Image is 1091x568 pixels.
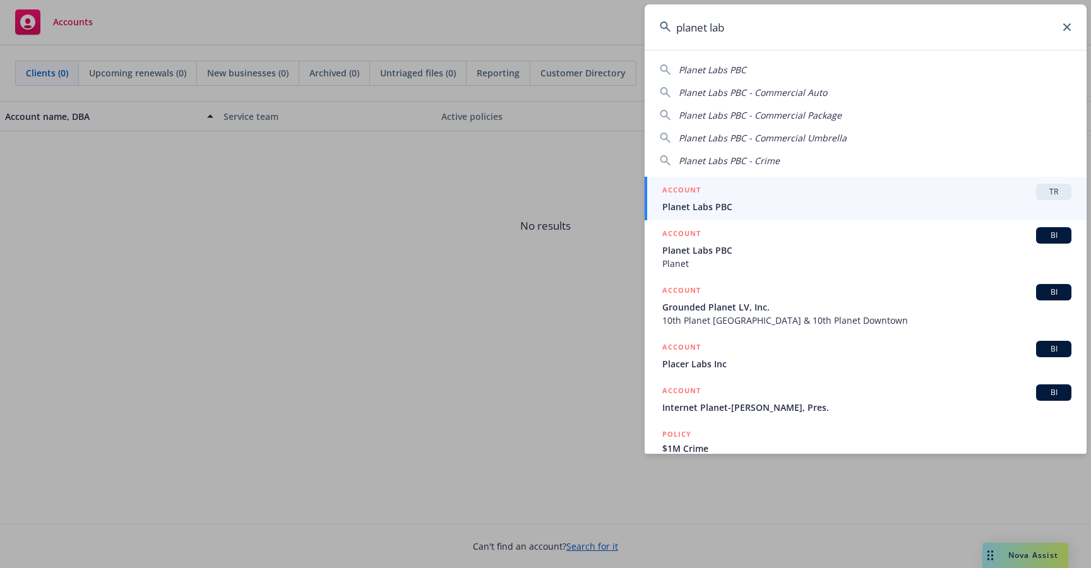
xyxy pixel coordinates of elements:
a: ACCOUNTTRPlanet Labs PBC [645,177,1087,220]
span: BI [1041,287,1066,298]
span: Planet Labs PBC - Commercial Package [679,109,842,121]
h5: ACCOUNT [662,184,701,199]
span: $1M Crime [662,442,1071,455]
a: POLICY$1M Crime [645,421,1087,475]
span: Planet Labs PBC [662,244,1071,257]
h5: ACCOUNT [662,284,701,299]
a: ACCOUNTBIGrounded Planet LV, Inc.10th Planet [GEOGRAPHIC_DATA] & 10th Planet Downtown [645,277,1087,334]
h5: ACCOUNT [662,384,701,399]
span: Placer Labs Inc [662,357,1071,370]
span: 10th Planet [GEOGRAPHIC_DATA] & 10th Planet Downtown [662,314,1071,327]
span: Planet Labs PBC - Crime [679,155,780,167]
a: ACCOUNTBIPlanet Labs PBCPlanet [645,220,1087,277]
a: ACCOUNTBIInternet Planet-[PERSON_NAME], Pres. [645,377,1087,421]
span: BI [1041,230,1066,241]
span: Planet Labs PBC [679,64,746,76]
h5: POLICY [662,428,691,441]
span: Planet Labs PBC [662,200,1071,213]
span: Planet Labs PBC - Commercial Umbrella [679,132,847,144]
input: Search... [645,4,1087,50]
span: Grounded Planet LV, Inc. [662,300,1071,314]
span: BI [1041,343,1066,355]
span: TR [1041,186,1066,198]
h5: ACCOUNT [662,341,701,356]
h5: ACCOUNT [662,227,701,242]
a: ACCOUNTBIPlacer Labs Inc [645,334,1087,377]
span: Planet [662,257,1071,270]
span: Internet Planet-[PERSON_NAME], Pres. [662,401,1071,414]
span: BI [1041,387,1066,398]
span: Planet Labs PBC - Commercial Auto [679,86,827,98]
